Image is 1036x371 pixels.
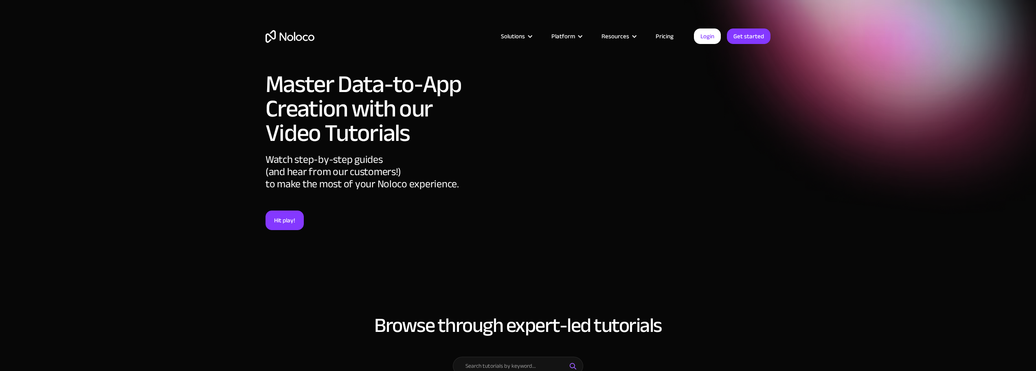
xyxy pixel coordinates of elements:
[479,69,770,233] iframe: Introduction to Noloco ┃No Code App Builder┃Create Custom Business Tools Without Code┃
[591,31,645,42] div: Resources
[541,31,591,42] div: Platform
[266,211,304,230] a: Hit play!
[266,30,314,43] a: home
[645,31,684,42] a: Pricing
[727,29,770,44] a: Get started
[491,31,541,42] div: Solutions
[601,31,629,42] div: Resources
[694,29,721,44] a: Login
[501,31,525,42] div: Solutions
[266,154,471,211] div: Watch step-by-step guides (and hear from our customers!) to make the most of your Noloco experience.
[266,314,770,336] h2: Browse through expert-led tutorials
[551,31,575,42] div: Platform
[266,72,471,145] h1: Master Data-to-App Creation with our Video Tutorials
